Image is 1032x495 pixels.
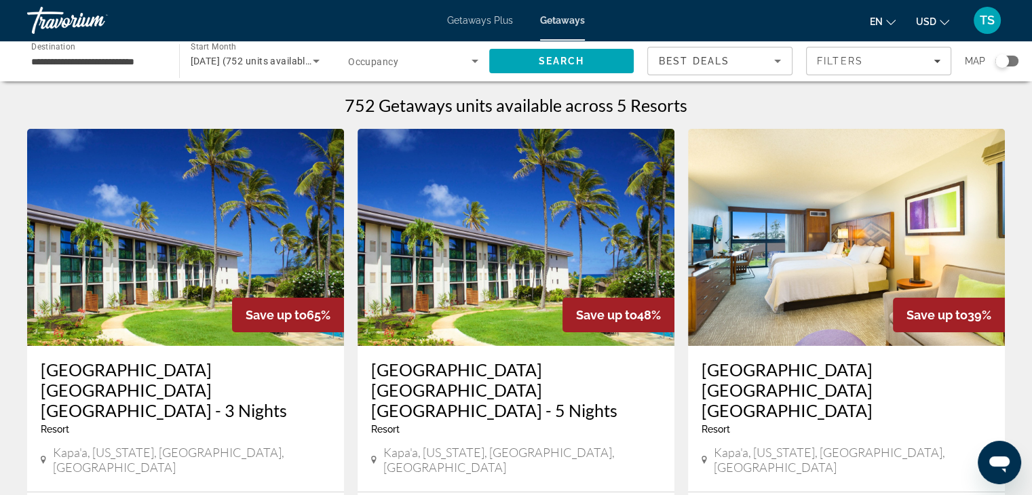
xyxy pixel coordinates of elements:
button: Change language [870,12,896,31]
span: Best Deals [659,56,729,66]
a: Travorium [27,3,163,38]
span: Resort [371,424,400,435]
a: [GEOGRAPHIC_DATA] [GEOGRAPHIC_DATA] [GEOGRAPHIC_DATA] - 3 Nights [41,359,330,420]
span: Occupancy [348,56,398,67]
button: Filters [806,47,951,75]
img: Hilton Garden Inn Kauai Wailua Bay - 3 Nights [27,129,344,346]
span: Save up to [246,308,307,322]
img: Hilton Garden Inn Kauai Wailua Bay - 5 Nights [358,129,674,346]
span: Save up to [906,308,968,322]
a: Getaways [540,15,585,26]
a: Getaways Plus [447,15,513,26]
input: Select destination [31,54,161,70]
span: USD [916,16,936,27]
span: Destination [31,41,75,51]
img: Hilton Garden Inn Kauai Wailua Bay [688,129,1005,346]
div: 48% [562,298,674,332]
button: Change currency [916,12,949,31]
button: Search [489,49,634,73]
span: Kapa'a, [US_STATE], [GEOGRAPHIC_DATA], [GEOGRAPHIC_DATA] [383,445,661,475]
span: Search [538,56,584,66]
a: [GEOGRAPHIC_DATA] [GEOGRAPHIC_DATA] [GEOGRAPHIC_DATA] [702,359,991,420]
iframe: Button to launch messaging window [978,441,1021,484]
span: Map [965,52,985,71]
span: en [870,16,883,27]
span: Resort [702,424,730,435]
span: Start Month [191,42,236,52]
span: Filters [817,56,863,66]
h1: 752 Getaways units available across 5 Resorts [345,95,687,115]
mat-select: Sort by [659,53,781,69]
div: 65% [232,298,344,332]
a: [GEOGRAPHIC_DATA] [GEOGRAPHIC_DATA] [GEOGRAPHIC_DATA] - 5 Nights [371,359,661,420]
span: [DATE] (752 units available) [191,56,314,66]
span: Kapa'a, [US_STATE], [GEOGRAPHIC_DATA], [GEOGRAPHIC_DATA] [53,445,330,475]
span: Kapa'a, [US_STATE], [GEOGRAPHIC_DATA], [GEOGRAPHIC_DATA] [714,445,991,475]
span: Resort [41,424,69,435]
button: User Menu [970,6,1005,35]
span: TS [980,14,995,27]
span: Save up to [576,308,637,322]
div: 39% [893,298,1005,332]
